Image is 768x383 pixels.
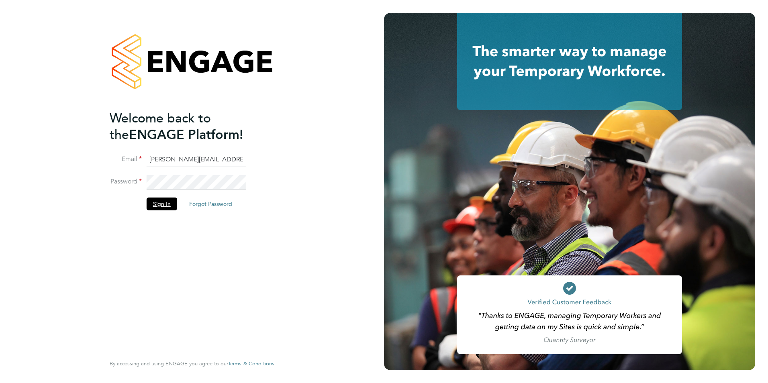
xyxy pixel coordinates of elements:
button: Forgot Password [183,198,239,210]
label: Email [110,155,142,163]
span: Terms & Conditions [228,360,274,367]
a: Terms & Conditions [228,361,274,367]
input: Enter your work email... [147,153,246,167]
span: Welcome back to the [110,110,211,143]
button: Sign In [147,198,177,210]
label: Password [110,177,142,186]
span: By accessing and using ENGAGE you agree to our [110,360,274,367]
h2: ENGAGE Platform! [110,110,266,143]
